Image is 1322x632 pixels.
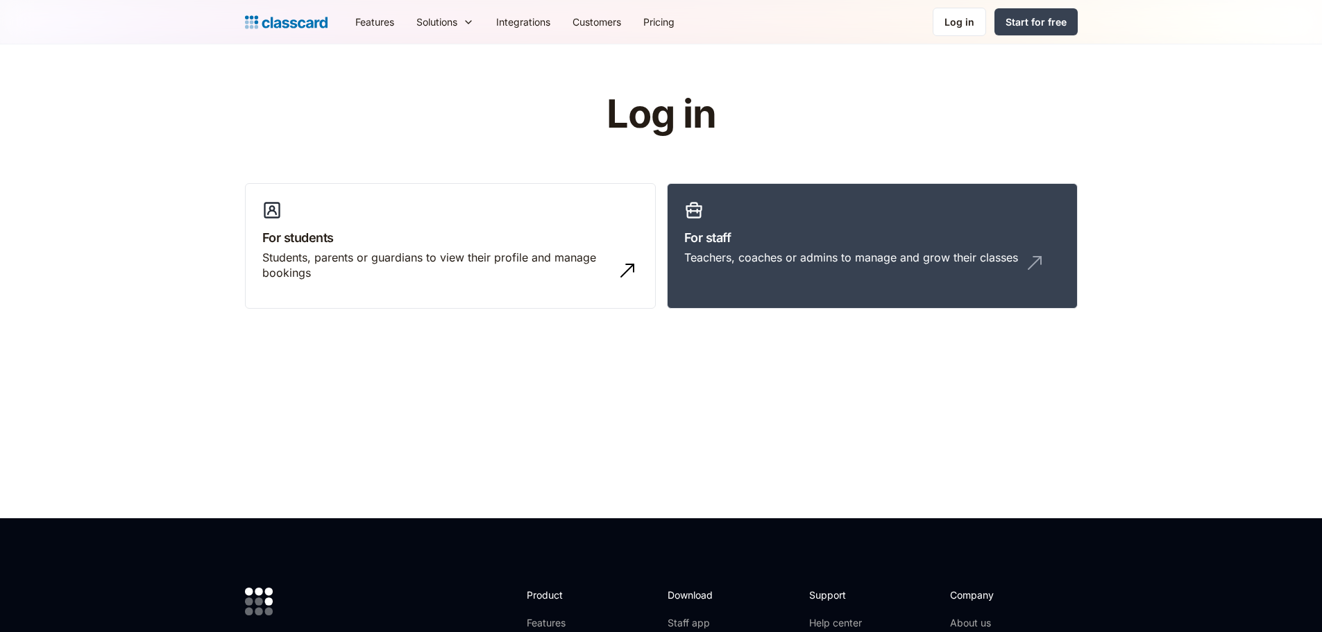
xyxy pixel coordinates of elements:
[262,228,638,247] h3: For students
[684,250,1018,265] div: Teachers, coaches or admins to manage and grow their classes
[667,183,1078,309] a: For staffTeachers, coaches or admins to manage and grow their classes
[994,8,1078,35] a: Start for free
[441,93,881,136] h1: Log in
[809,588,865,602] h2: Support
[527,588,601,602] h2: Product
[632,6,686,37] a: Pricing
[416,15,457,29] div: Solutions
[809,616,865,630] a: Help center
[527,616,601,630] a: Features
[485,6,561,37] a: Integrations
[944,15,974,29] div: Log in
[245,12,328,32] a: Logo
[262,250,611,281] div: Students, parents or guardians to view their profile and manage bookings
[561,6,632,37] a: Customers
[405,6,485,37] div: Solutions
[684,228,1060,247] h3: For staff
[668,588,724,602] h2: Download
[668,616,724,630] a: Staff app
[245,183,656,309] a: For studentsStudents, parents or guardians to view their profile and manage bookings
[950,588,1042,602] h2: Company
[1006,15,1067,29] div: Start for free
[950,616,1042,630] a: About us
[344,6,405,37] a: Features
[933,8,986,36] a: Log in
